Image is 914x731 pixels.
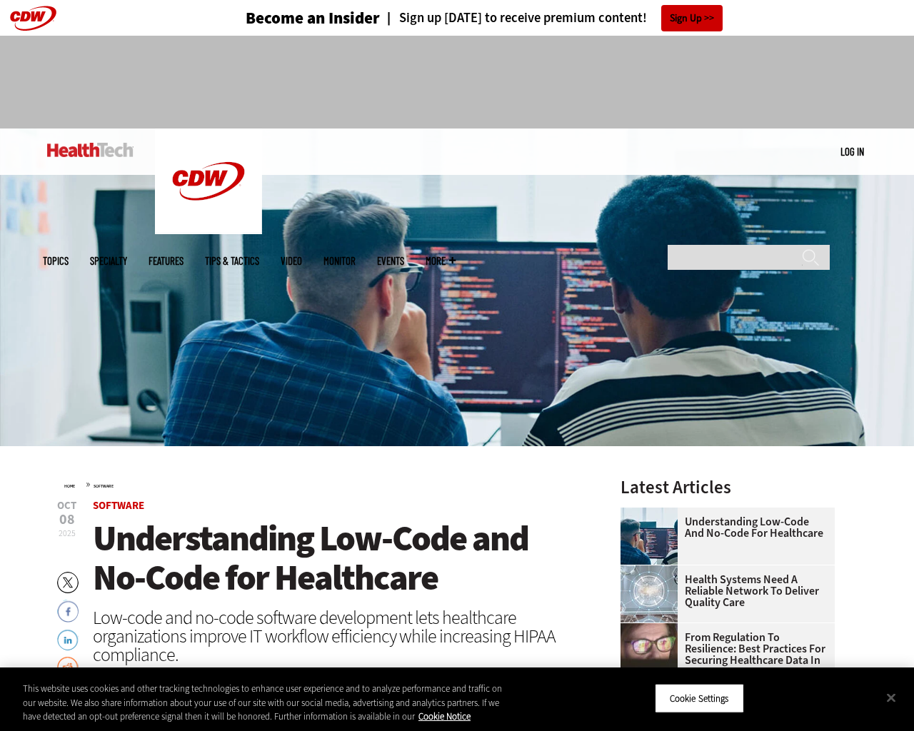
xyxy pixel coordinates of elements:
[93,498,144,513] a: Software
[621,632,826,677] a: From Regulation to Resilience: Best Practices for Securing Healthcare Data in an AI Era
[197,50,717,114] iframe: advertisement
[43,256,69,266] span: Topics
[59,528,76,539] span: 2025
[93,608,583,664] div: Low-code and no-code software development lets healthcare organizations improve IT workflow effic...
[155,128,262,234] img: Home
[621,565,678,622] img: Healthcare networking
[377,256,404,266] a: Events
[149,256,184,266] a: Features
[661,5,723,31] a: Sign Up
[875,682,907,713] button: Close
[64,478,583,490] div: »
[323,256,356,266] a: MonITor
[90,256,127,266] span: Specialty
[64,483,75,489] a: Home
[47,143,134,157] img: Home
[281,256,302,266] a: Video
[621,516,826,539] a: Understanding Low-Code and No-Code for Healthcare
[621,565,685,577] a: Healthcare networking
[426,256,456,266] span: More
[840,145,864,158] a: Log in
[155,223,262,238] a: CDW
[621,478,835,496] h3: Latest Articles
[621,508,678,565] img: Coworkers coding
[621,574,826,608] a: Health Systems Need a Reliable Network To Deliver Quality Care
[57,513,76,527] span: 08
[380,11,647,25] a: Sign up [DATE] to receive premium content!
[94,483,114,489] a: Software
[655,683,744,713] button: Cookie Settings
[205,256,259,266] a: Tips & Tactics
[621,508,685,519] a: Coworkers coding
[246,10,380,26] h3: Become an Insider
[621,623,678,680] img: woman wearing glasses looking at healthcare data on screen
[621,623,685,635] a: woman wearing glasses looking at healthcare data on screen
[840,144,864,159] div: User menu
[57,500,76,511] span: Oct
[418,710,471,722] a: More information about your privacy
[93,515,528,601] span: Understanding Low-Code and No-Code for Healthcare
[23,682,503,724] div: This website uses cookies and other tracking technologies to enhance user experience and to analy...
[192,10,380,26] a: Become an Insider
